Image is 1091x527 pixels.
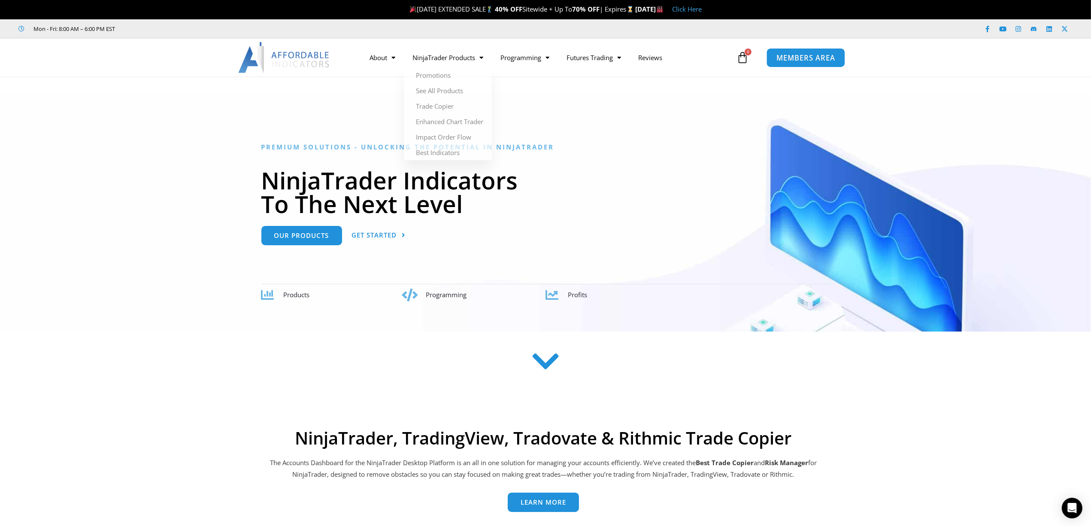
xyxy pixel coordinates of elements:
div: Open Intercom Messenger [1062,498,1082,518]
span: Products [284,290,310,299]
a: Learn more [508,493,579,512]
span: Learn more [521,499,566,506]
a: Futures Trading [558,48,630,67]
a: Best Indicators [404,145,492,160]
img: ⌛ [627,6,633,12]
iframe: Customer reviews powered by Trustpilot [127,24,256,33]
a: Programming [492,48,558,67]
span: Our Products [274,232,329,239]
span: Get Started [352,232,397,238]
nav: Menu [361,48,734,67]
h2: NinjaTrader, TradingView, Tradovate & Rithmic Trade Copier [269,428,818,448]
img: 🏌️‍♂️ [486,6,493,12]
a: 0 [724,45,761,70]
a: MEMBERS AREA [767,48,845,67]
a: See All Products [404,83,492,98]
a: Our Products [261,226,342,245]
span: [DATE] EXTENDED SALE Sitewide + Up To | Expires [408,5,635,13]
strong: 70% OFF [573,5,600,13]
span: MEMBERS AREA [776,54,835,61]
ul: NinjaTrader Products [404,67,492,160]
span: 0 [745,49,752,55]
a: Promotions [404,67,492,83]
img: LogoAI | Affordable Indicators – NinjaTrader [238,42,330,73]
h6: Premium Solutions - Unlocking the Potential in NinjaTrader [261,143,830,151]
a: NinjaTrader Products [404,48,492,67]
span: Profits [568,290,587,299]
span: Mon - Fri: 8:00 AM – 6:00 PM EST [32,24,115,34]
strong: Risk Manager [765,458,808,467]
img: 🏭 [657,6,663,12]
b: Best Trade Copier [696,458,754,467]
strong: [DATE] [636,5,664,13]
a: Reviews [630,48,671,67]
a: About [361,48,404,67]
a: Impact Order Flow [404,129,492,145]
a: Click Here [672,5,702,13]
a: Enhanced Chart Trader [404,114,492,129]
a: Trade Copier [404,98,492,114]
h1: NinjaTrader Indicators To The Next Level [261,168,830,216]
img: 🎉 [410,6,416,12]
a: Get Started [352,226,406,245]
span: Programming [426,290,467,299]
strong: 40% OFF [495,5,523,13]
p: The Accounts Dashboard for the NinjaTrader Desktop Platform is an all in one solution for managin... [269,457,818,481]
